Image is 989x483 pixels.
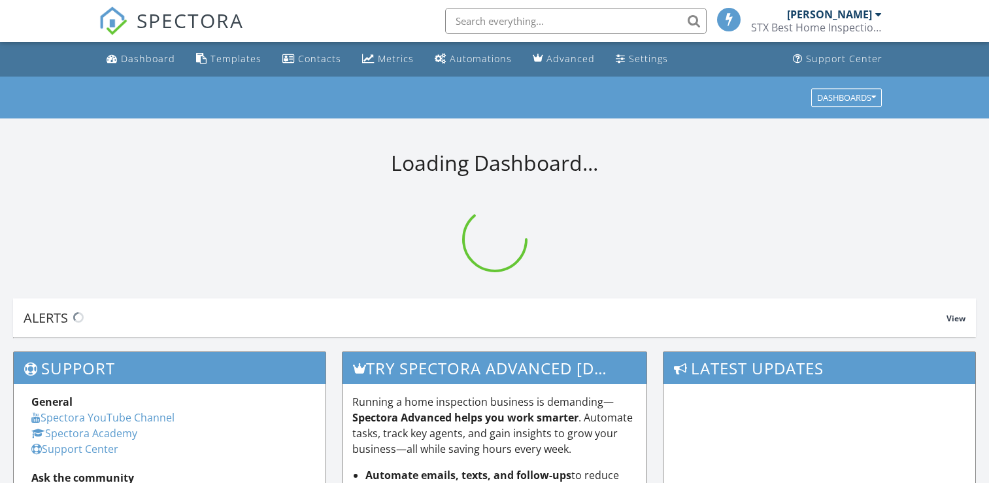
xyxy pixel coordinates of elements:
[31,410,175,425] a: Spectora YouTube Channel
[210,52,261,65] div: Templates
[24,309,947,327] div: Alerts
[546,52,595,65] div: Advanced
[445,8,707,34] input: Search everything...
[450,52,512,65] div: Automations
[298,52,341,65] div: Contacts
[343,352,646,384] h3: Try spectora advanced [DATE]
[31,442,118,456] a: Support Center
[137,7,244,34] span: SPECTORA
[352,410,578,425] strong: Spectora Advanced helps you work smarter
[811,88,882,107] button: Dashboards
[528,47,600,71] a: Advanced
[629,52,668,65] div: Settings
[365,468,571,482] strong: Automate emails, texts, and follow-ups
[787,8,872,21] div: [PERSON_NAME]
[429,47,517,71] a: Automations (Basic)
[277,47,346,71] a: Contacts
[99,18,244,45] a: SPECTORA
[352,394,637,457] p: Running a home inspection business is demanding— . Automate tasks, track key agents, and gain ins...
[817,93,876,102] div: Dashboards
[788,47,888,71] a: Support Center
[806,52,882,65] div: Support Center
[99,7,127,35] img: The Best Home Inspection Software - Spectora
[357,47,419,71] a: Metrics
[101,47,180,71] a: Dashboard
[751,21,882,34] div: STX Best Home Inspections, PLLC
[611,47,673,71] a: Settings
[31,395,73,409] strong: General
[663,352,975,384] h3: Latest Updates
[121,52,175,65] div: Dashboard
[31,426,137,440] a: Spectora Academy
[191,47,267,71] a: Templates
[14,352,326,384] h3: Support
[947,313,965,324] span: View
[378,52,414,65] div: Metrics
